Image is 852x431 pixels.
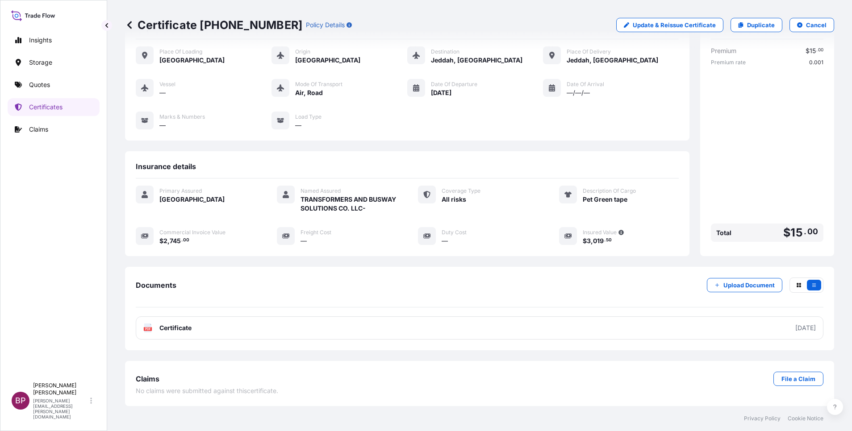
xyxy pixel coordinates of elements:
span: Insurance details [136,162,196,171]
span: 15 [810,48,816,54]
span: BP [15,396,26,405]
p: Update & Reissue Certificate [633,21,716,29]
span: Total [716,228,731,237]
p: File a Claim [781,374,815,383]
span: Primary Assured [159,187,202,195]
div: [DATE] [795,323,816,332]
span: 50 [606,239,612,242]
a: File a Claim [773,372,823,386]
a: Cookie Notice [788,415,823,422]
p: Policy Details [306,21,345,29]
span: $ [783,227,790,238]
p: [PERSON_NAME][EMAIL_ADDRESS][PERSON_NAME][DOMAIN_NAME] [33,398,88,419]
span: Pet Green tape [583,195,627,204]
span: Named Assured [301,187,341,195]
a: Update & Reissue Certificate [616,18,723,32]
p: Storage [29,58,52,67]
span: . [804,229,806,234]
a: Duplicate [731,18,782,32]
button: Upload Document [707,278,782,292]
span: [GEOGRAPHIC_DATA] [159,195,225,204]
a: Quotes [8,76,100,94]
span: All risks [442,195,466,204]
a: Claims [8,120,100,138]
span: $ [159,238,163,244]
span: Place of Loading [159,48,202,55]
span: No claims were submitted against this certificate . [136,386,278,395]
span: — [442,236,448,245]
span: 00 [807,229,818,234]
span: . [816,49,818,52]
span: Place of Delivery [567,48,611,55]
p: Claims [29,125,48,134]
a: Certificates [8,98,100,116]
span: $ [806,48,810,54]
a: Privacy Policy [744,415,781,422]
span: Premium rate [711,59,746,66]
span: 00 [183,239,189,242]
span: Insured Value [583,229,617,236]
span: Commercial Invoice Value [159,229,226,236]
span: Duty Cost [442,229,467,236]
span: Marks & Numbers [159,113,205,120]
span: 3 [587,238,591,244]
span: Jeddah, [GEOGRAPHIC_DATA] [431,56,522,65]
a: Insights [8,31,100,49]
p: Insights [29,36,52,45]
span: , [591,238,593,244]
span: $ [583,238,587,244]
span: Destination [431,48,459,55]
a: PDFCertificate[DATE] [136,316,823,340]
span: 15 [790,227,802,238]
span: 019 [593,238,604,244]
span: — [295,121,301,130]
span: 745 [170,238,181,244]
span: 0.001 [809,59,823,66]
span: Freight Cost [301,229,331,236]
p: Quotes [29,80,50,89]
span: Coverage Type [442,187,480,195]
span: [GEOGRAPHIC_DATA] [295,56,360,65]
span: — [159,121,166,130]
span: Certificate [159,323,192,332]
span: —/—/— [567,88,590,97]
span: Date of Arrival [567,81,604,88]
p: [PERSON_NAME] [PERSON_NAME] [33,382,88,396]
span: Jeddah, [GEOGRAPHIC_DATA] [567,56,658,65]
span: Date of Departure [431,81,477,88]
span: , [167,238,170,244]
span: . [181,239,183,242]
p: Cancel [806,21,827,29]
span: — [301,236,307,245]
span: Description Of Cargo [583,187,636,195]
p: Duplicate [747,21,775,29]
span: Mode of Transport [295,81,342,88]
span: Documents [136,281,176,290]
span: Claims [136,374,159,383]
span: Origin [295,48,310,55]
span: . [604,239,606,242]
p: Upload Document [723,281,775,290]
span: [DATE] [431,88,451,97]
span: — [159,88,166,97]
p: Certificate [PHONE_NUMBER] [125,18,302,32]
span: [GEOGRAPHIC_DATA] [159,56,225,65]
span: Load Type [295,113,322,120]
span: 00 [818,49,823,52]
a: Storage [8,54,100,71]
span: Premium [711,46,736,55]
span: Vessel [159,81,175,88]
p: Certificates [29,103,63,112]
span: Air, Road [295,88,323,97]
span: TRANSFORMERS AND BUSWAY SOLUTIONS CO. LLC- [301,195,397,213]
span: 2 [163,238,167,244]
button: Cancel [789,18,834,32]
text: PDF [145,327,151,331]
